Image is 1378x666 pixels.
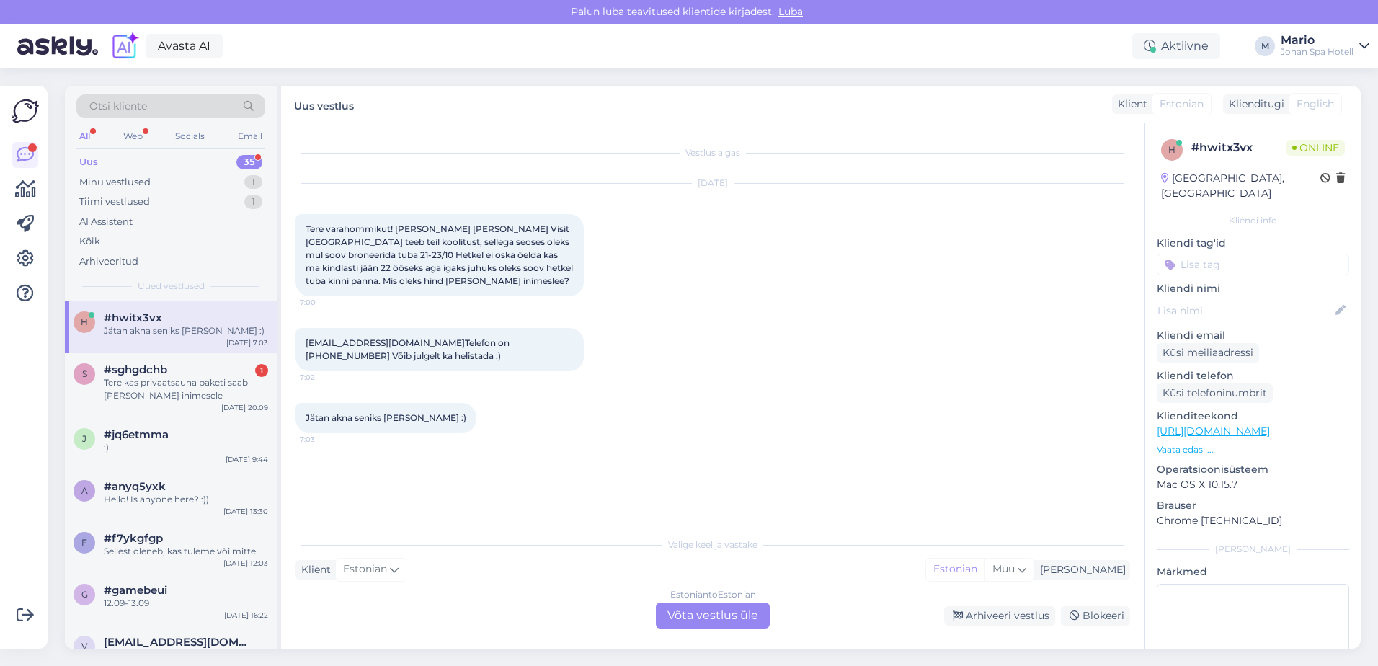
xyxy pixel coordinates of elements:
[1157,328,1349,343] p: Kliendi email
[670,588,756,601] div: Estonian to Estonian
[79,254,138,269] div: Arhiveeritud
[104,493,268,506] div: Hello! Is anyone here? :))
[1157,477,1349,492] p: Mac OS X 10.15.7
[306,337,465,348] a: [EMAIL_ADDRESS][DOMAIN_NAME]
[110,31,140,61] img: explore-ai
[12,97,39,125] img: Askly Logo
[306,223,575,286] span: Tere varahommikut! [PERSON_NAME] [PERSON_NAME] Visit [GEOGRAPHIC_DATA] teeb teil koolitust, selle...
[1157,254,1349,275] input: Lisa tag
[1157,303,1333,319] input: Lisa nimi
[104,584,167,597] span: #gamebeui
[1161,171,1320,201] div: [GEOGRAPHIC_DATA], [GEOGRAPHIC_DATA]
[120,127,146,146] div: Web
[81,641,87,652] span: v
[774,5,807,18] span: Luba
[294,94,354,114] label: Uus vestlus
[226,337,268,348] div: [DATE] 7:03
[104,532,163,545] span: #f7ykgfgp
[1112,97,1147,112] div: Klient
[1157,214,1349,227] div: Kliendi info
[1157,383,1273,403] div: Küsi telefoninumbrit
[221,402,268,413] div: [DATE] 20:09
[104,636,254,649] span: vladocek@inbox.lv
[1286,140,1345,156] span: Online
[104,311,162,324] span: #hwitx3vx
[235,127,265,146] div: Email
[300,297,354,308] span: 7:00
[223,506,268,517] div: [DATE] 13:30
[223,558,268,569] div: [DATE] 12:03
[1132,33,1220,59] div: Aktiivne
[255,364,268,377] div: 1
[82,433,86,444] span: j
[295,177,1130,190] div: [DATE]
[926,559,984,580] div: Estonian
[1281,35,1369,58] a: MarioJohan Spa Hotell
[104,480,166,493] span: #anyq5yxk
[79,175,151,190] div: Minu vestlused
[300,372,354,383] span: 7:02
[1157,543,1349,556] div: [PERSON_NAME]
[138,280,205,293] span: Uued vestlused
[1157,462,1349,477] p: Operatsioonisüsteem
[1255,36,1275,56] div: M
[1061,606,1130,626] div: Blokeeri
[1157,281,1349,296] p: Kliendi nimi
[1157,443,1349,456] p: Vaata edasi ...
[1281,35,1353,46] div: Mario
[1297,97,1334,112] span: English
[656,603,770,629] div: Võta vestlus üle
[1157,513,1349,528] p: Chrome [TECHNICAL_ID]
[1157,409,1349,424] p: Klienditeekond
[343,561,387,577] span: Estonian
[81,589,88,600] span: g
[306,337,512,361] span: Telefon on [PHONE_NUMBER] Võib julgelt ka helistada :)
[79,234,100,249] div: Kõik
[1281,46,1353,58] div: Johan Spa Hotell
[104,324,268,337] div: Jätan akna seniks [PERSON_NAME] :)
[1157,498,1349,513] p: Brauser
[81,485,88,496] span: a
[1157,343,1259,363] div: Küsi meiliaadressi
[1191,139,1286,156] div: # hwitx3vx
[1160,97,1204,112] span: Estonian
[104,545,268,558] div: Sellest oleneb, kas tuleme või mitte
[172,127,208,146] div: Socials
[81,316,88,327] span: h
[295,562,331,577] div: Klient
[79,215,133,229] div: AI Assistent
[1157,425,1270,438] a: [URL][DOMAIN_NAME]
[104,597,268,610] div: 12.09-13.09
[244,195,262,209] div: 1
[89,99,147,114] span: Otsi kliente
[79,155,98,169] div: Uus
[244,175,262,190] div: 1
[81,537,87,548] span: f
[82,368,87,379] span: s
[300,434,354,445] span: 7:03
[295,538,1130,551] div: Valige keel ja vastake
[1223,97,1284,112] div: Klienditugi
[104,441,268,454] div: :)
[146,34,223,58] a: Avasta AI
[76,127,93,146] div: All
[236,155,262,169] div: 35
[226,454,268,465] div: [DATE] 9:44
[1157,368,1349,383] p: Kliendi telefon
[104,376,268,402] div: Tere kas privaatsauna paketi saab [PERSON_NAME] inimesele
[1157,236,1349,251] p: Kliendi tag'id
[79,195,150,209] div: Tiimi vestlused
[992,562,1015,575] span: Muu
[944,606,1055,626] div: Arhiveeri vestlus
[104,428,169,441] span: #jq6etmma
[104,363,167,376] span: #sghgdchb
[1157,564,1349,580] p: Märkmed
[1034,562,1126,577] div: [PERSON_NAME]
[295,146,1130,159] div: Vestlus algas
[224,610,268,621] div: [DATE] 16:22
[306,412,466,423] span: Jätan akna seniks [PERSON_NAME] :)
[1168,144,1175,155] span: h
